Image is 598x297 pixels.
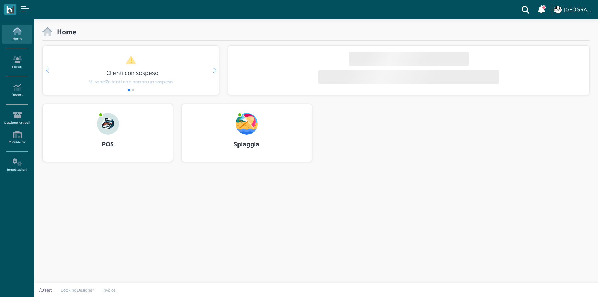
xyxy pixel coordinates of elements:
[2,53,32,72] a: Clienti
[2,81,32,100] a: Report
[42,104,173,170] a: ... POS
[43,46,219,95] div: 1 / 2
[564,7,594,13] h4: [GEOGRAPHIC_DATA]
[52,28,76,35] h2: Home
[46,68,49,73] div: Previous slide
[236,113,258,135] img: ...
[549,276,592,291] iframe: Help widget launcher
[181,104,312,170] a: ... Spiaggia
[553,1,594,18] a: ... [GEOGRAPHIC_DATA]
[105,79,108,84] b: 7
[97,113,119,135] img: ...
[56,56,206,85] a: Clienti con sospeso Vi sono7clienti che hanno un sospeso
[554,6,561,13] img: ...
[2,109,32,128] a: Gestione Articoli
[89,79,173,85] span: Vi sono clienti che hanno un sospeso
[2,25,32,44] a: Home
[6,6,14,14] img: logo
[57,70,207,76] h3: Clienti con sospeso
[102,140,114,148] b: POS
[213,68,216,73] div: Next slide
[234,140,259,148] b: Spiaggia
[2,128,32,147] a: Magazzino
[2,156,32,175] a: Impostazioni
